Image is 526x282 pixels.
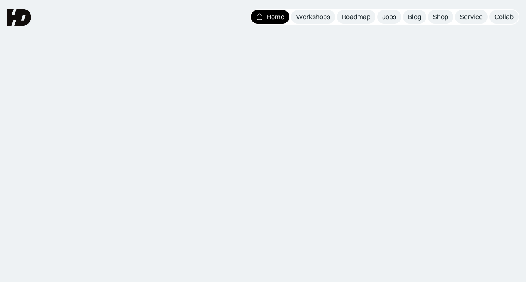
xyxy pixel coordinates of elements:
a: Collab [489,10,519,24]
div: Jobs [382,12,396,21]
div: Workshops [296,12,330,21]
div: Shop [433,12,448,21]
a: Shop [428,10,453,24]
a: Blog [403,10,426,24]
a: Service [455,10,488,24]
div: Blog [408,12,421,21]
div: Roadmap [342,12,370,21]
a: Jobs [377,10,401,24]
a: Workshops [291,10,335,24]
div: Collab [494,12,514,21]
a: Home [251,10,289,24]
div: Home [267,12,284,21]
a: Roadmap [337,10,375,24]
div: Service [460,12,483,21]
